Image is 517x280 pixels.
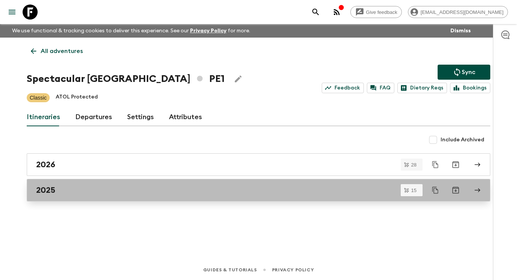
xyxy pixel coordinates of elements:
[407,188,421,193] span: 15
[27,179,490,201] a: 2025
[190,28,227,33] a: Privacy Policy
[203,266,257,274] a: Guides & Tutorials
[448,157,463,172] button: Archive
[322,83,364,93] a: Feedback
[30,94,47,101] p: Classic
[397,83,447,93] a: Dietary Reqs
[438,65,490,80] button: Sync adventure departures to the booking engine
[441,136,484,144] span: Include Archived
[308,5,323,20] button: search adventures
[417,9,508,15] span: [EMAIL_ADDRESS][DOMAIN_NAME]
[36,160,55,170] h2: 2026
[450,83,490,93] a: Bookings
[449,26,473,36] button: Dismiss
[9,24,253,38] p: We use functional & tracking cookies to deliver this experience. See our for more.
[350,6,402,18] a: Give feedback
[231,71,246,86] button: Edit Adventure Title
[56,93,98,102] p: ATOL Protected
[462,68,475,77] p: Sync
[272,266,314,274] a: Privacy Policy
[362,9,401,15] span: Give feedback
[429,158,442,171] button: Duplicate
[429,183,442,197] button: Duplicate
[5,5,20,20] button: menu
[408,6,508,18] div: [EMAIL_ADDRESS][DOMAIN_NAME]
[407,162,421,167] span: 28
[27,108,60,126] a: Itineraries
[169,108,202,126] a: Attributes
[41,47,83,56] p: All adventures
[27,44,87,59] a: All adventures
[448,183,463,198] button: Archive
[36,185,55,195] h2: 2025
[27,153,490,176] a: 2026
[75,108,112,126] a: Departures
[27,71,225,86] h1: Spectacular [GEOGRAPHIC_DATA] PE1
[127,108,154,126] a: Settings
[367,83,394,93] a: FAQ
